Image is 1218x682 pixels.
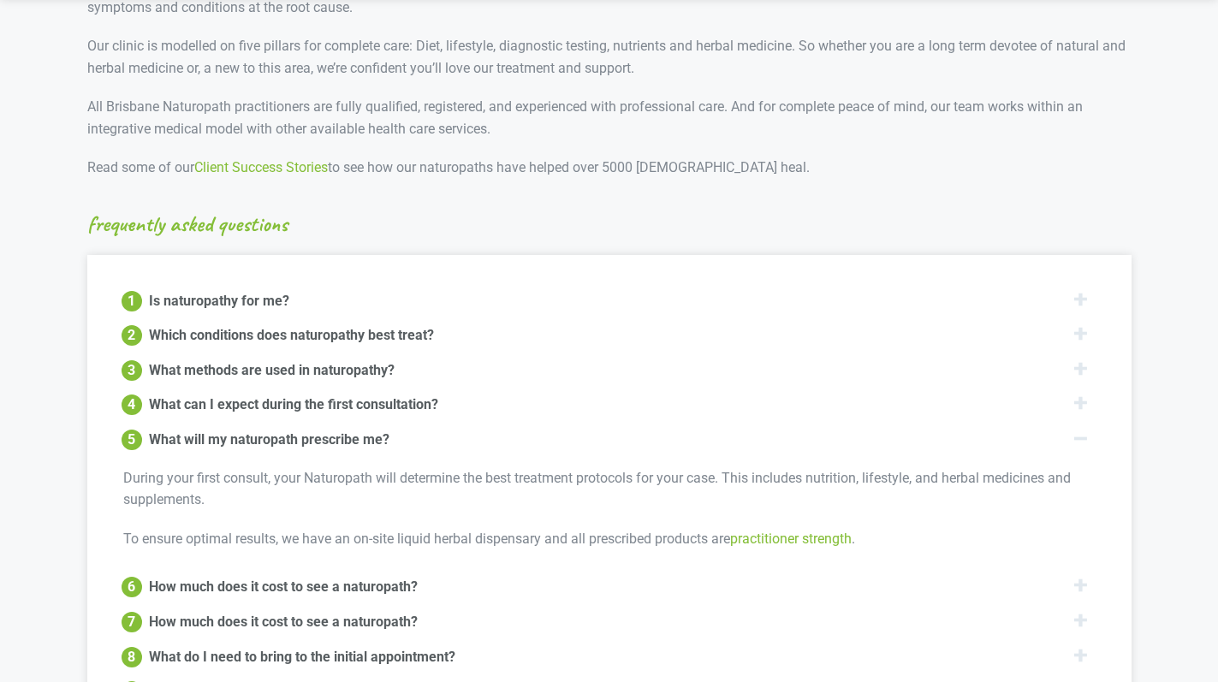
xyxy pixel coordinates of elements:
[194,159,328,175] a: Client Success Stories
[122,612,142,632] div: 7
[123,467,1094,511] p: During your first consult, your Naturopath will determine the best treatment protocols for your c...
[87,157,1132,179] p: Read some of our to see how our naturopaths have helped over 5000 [DEMOGRAPHIC_DATA] heal.
[122,577,142,597] div: 6
[149,645,455,666] div: What do I need to bring to the initial appointment?
[149,289,289,310] div: Is naturopathy for me?
[87,35,1132,79] p: Our clinic is modelled on five pillars for complete care: Diet, lifestyle, diagnostic testing, nu...
[149,428,389,448] div: What will my naturopath prescribe me?
[730,531,852,547] a: practitioner strength
[122,647,142,667] div: 8
[122,430,142,450] div: 5
[149,610,418,631] div: How much does it cost to see a naturopath?
[87,213,288,235] span: frequently asked questions​
[122,360,142,381] div: 3
[122,325,142,346] div: 2
[149,575,418,596] div: How much does it cost to see a naturopath?
[149,359,395,379] div: What methods are used in naturopathy?
[122,291,142,311] div: 1
[149,323,434,344] div: Which conditions does naturopathy best treat?
[122,394,142,415] div: 4
[149,393,438,413] div: What can I expect during the first consultation?
[87,96,1132,139] p: All Brisbane Naturopath practitioners are fully qualified, registered, and experienced with profe...
[123,528,1094,550] p: To ensure optimal results, we have an on-site liquid herbal dispensary and all prescribed product...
